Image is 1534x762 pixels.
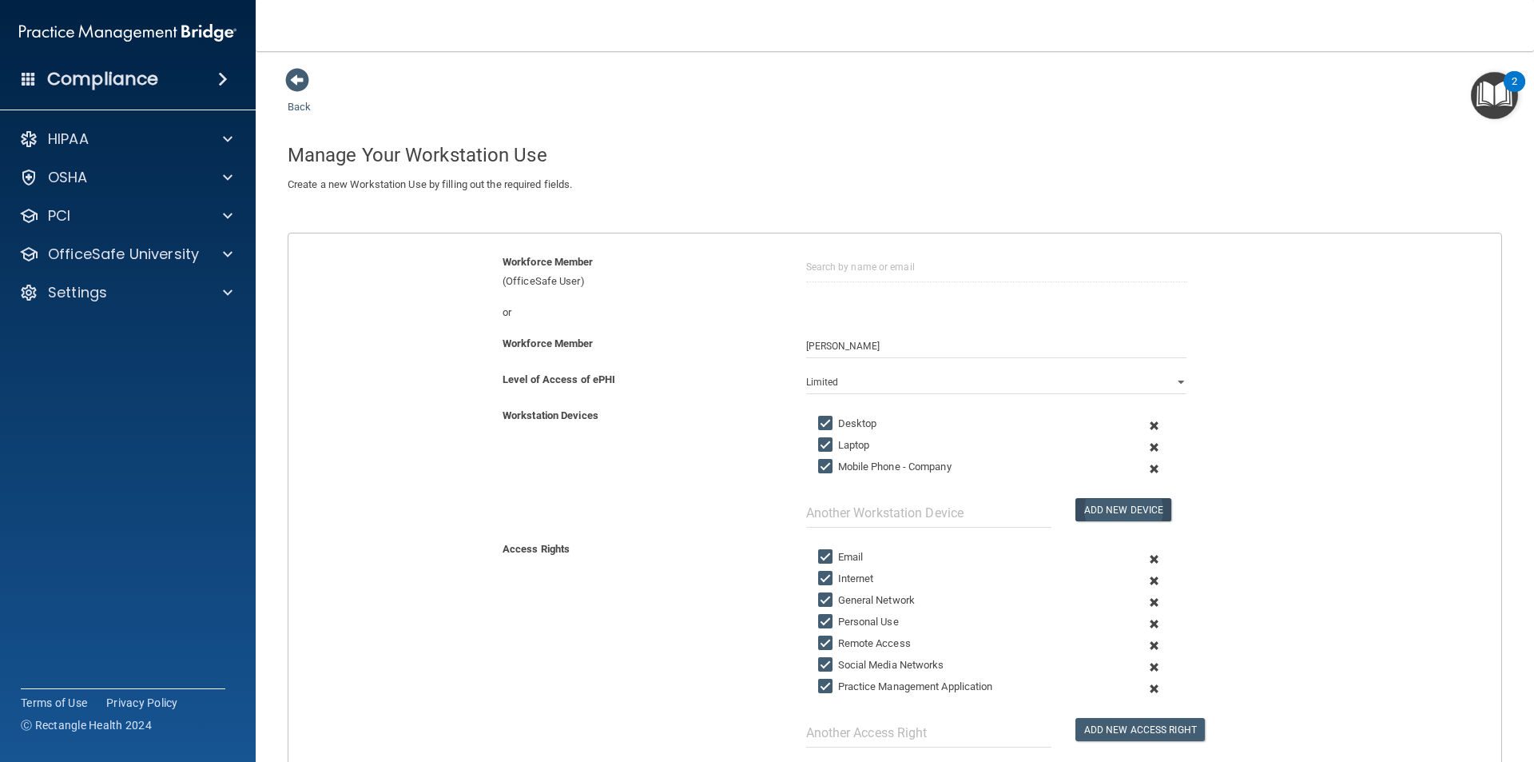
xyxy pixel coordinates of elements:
[48,130,89,149] p: HIPAA
[21,717,152,733] span: Ⓒ Rectangle Health 2024
[1512,82,1517,102] div: 2
[503,256,594,268] b: Workforce Member
[503,373,615,385] b: Level of Access of ePHI
[818,656,944,675] label: Social Media Networks
[818,591,916,610] label: General Network
[818,677,993,696] label: Practice Management Application
[1075,718,1205,741] button: Add New Access Right
[503,337,594,349] b: Workforce Member
[48,168,88,187] p: OSHA
[491,303,794,322] div: or
[818,612,899,632] label: Personal Use
[818,659,837,672] input: Social Media Networks
[19,17,236,49] img: PMB logo
[806,498,1051,528] input: Another Workstation Device
[818,637,837,650] input: Remote Access
[1471,72,1518,119] button: Open Resource Center, 2 new notifications
[19,168,232,187] a: OSHA
[288,145,1502,166] h4: Manage Your Workstation Use
[288,82,311,113] a: Back
[818,548,864,567] label: Email
[19,245,232,264] a: OfficeSafe University
[106,695,178,711] a: Privacy Policy
[806,334,1186,358] input: Enter Manually
[818,457,952,477] label: Mobile Phone - Company
[818,436,870,455] label: Laptop
[288,178,572,190] span: Create a new Workstation Use by filling out the required fields.
[818,417,837,430] input: Desktop
[491,253,794,291] div: (OfficeSafe User)
[818,551,837,564] input: Email
[818,461,837,473] input: Mobile Phone - Company
[818,569,874,588] label: Internet
[48,283,107,302] p: Settings
[48,245,199,264] p: OfficeSafe University
[19,206,232,225] a: PCI
[818,572,837,585] input: Internet
[806,718,1051,748] input: Another Access Right
[503,409,598,421] b: Workstation Devices
[21,695,87,711] a: Terms of Use
[47,68,158,90] h4: Compliance
[1258,648,1515,712] iframe: Drift Widget Chat Controller
[19,130,232,149] a: HIPAA
[1075,498,1171,521] button: Add New Device
[19,283,232,302] a: Settings
[503,543,570,555] b: Access Rights
[818,414,877,433] label: Desktop
[818,680,837,693] input: Practice Management Application
[806,253,1186,282] input: Search by name or email
[818,616,837,628] input: Personal Use
[818,594,837,607] input: General Network
[818,634,911,653] label: Remote Access
[818,439,837,452] input: Laptop
[48,206,70,225] p: PCI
